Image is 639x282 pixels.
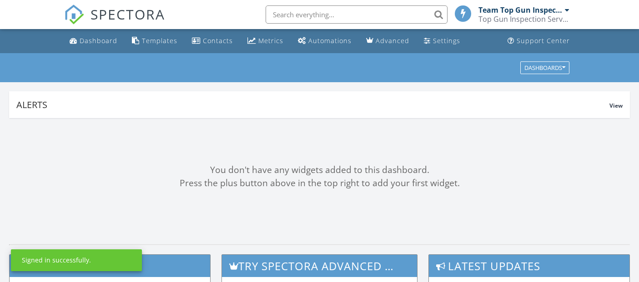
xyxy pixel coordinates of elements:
div: Settings [433,36,460,45]
a: Metrics [244,33,287,49]
div: Advanced [376,36,409,45]
div: Metrics [258,36,283,45]
button: Dashboards [520,61,569,74]
div: Support Center [517,36,570,45]
a: Support Center [504,33,574,49]
div: Contacts [203,36,233,45]
a: Dashboard [66,33,121,49]
a: Advanced [362,33,413,49]
div: You don't have any widgets added to this dashboard. [9,163,630,177]
div: Dashboards [524,64,565,71]
div: Top Gun Inspection Services Group, Inc [478,15,569,24]
div: Alerts [16,99,609,111]
a: Templates [128,33,181,49]
img: The Best Home Inspection Software - Spectora [64,5,84,25]
span: SPECTORA [91,5,165,24]
div: Templates [142,36,177,45]
a: Contacts [188,33,236,49]
div: Press the plus button above in the top right to add your first widget. [9,177,630,190]
h3: Latest Updates [429,255,629,277]
div: Signed in successfully. [22,256,91,265]
div: Dashboard [80,36,117,45]
a: SPECTORA [64,12,165,31]
a: Automations (Basic) [294,33,355,49]
span: View [609,102,623,109]
h3: Support [10,255,210,277]
div: Automations [308,36,352,45]
div: Team Top Gun Inspectors [478,5,563,15]
a: Settings [420,33,464,49]
h3: Try spectora advanced [DATE] [222,255,417,277]
input: Search everything... [266,5,448,24]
